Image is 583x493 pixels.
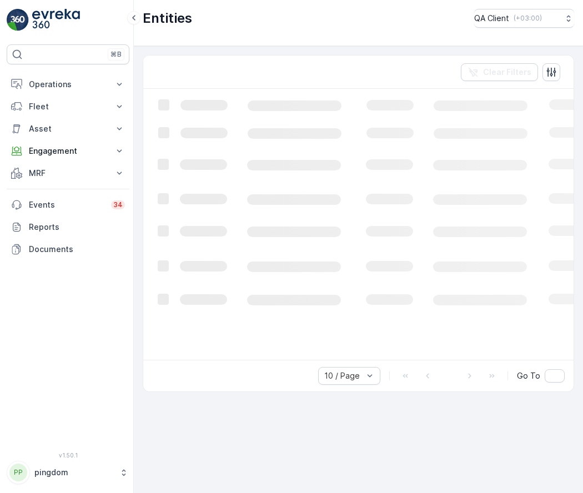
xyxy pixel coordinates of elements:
p: pingdom [34,467,114,478]
p: Clear Filters [483,67,531,78]
p: ⌘B [110,50,122,59]
div: PP [9,464,27,481]
p: Operations [29,79,107,90]
img: logo_light-DOdMpM7g.png [32,9,80,31]
button: PPpingdom [7,461,129,484]
img: logo [7,9,29,31]
p: Reports [29,222,125,233]
button: Fleet [7,95,129,118]
p: ( +03:00 ) [514,14,542,23]
p: Documents [29,244,125,255]
p: 34 [113,200,123,209]
button: Engagement [7,140,129,162]
p: Engagement [29,145,107,157]
p: Entities [143,9,192,27]
a: Events34 [7,194,129,216]
a: Documents [7,238,129,260]
a: Reports [7,216,129,238]
p: Asset [29,123,107,134]
button: Clear Filters [461,63,538,81]
span: v 1.50.1 [7,452,129,459]
span: Go To [517,370,540,381]
button: Operations [7,73,129,95]
p: Events [29,199,104,210]
button: QA Client(+03:00) [474,9,574,28]
button: Asset [7,118,129,140]
p: MRF [29,168,107,179]
p: QA Client [474,13,509,24]
p: Fleet [29,101,107,112]
button: MRF [7,162,129,184]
